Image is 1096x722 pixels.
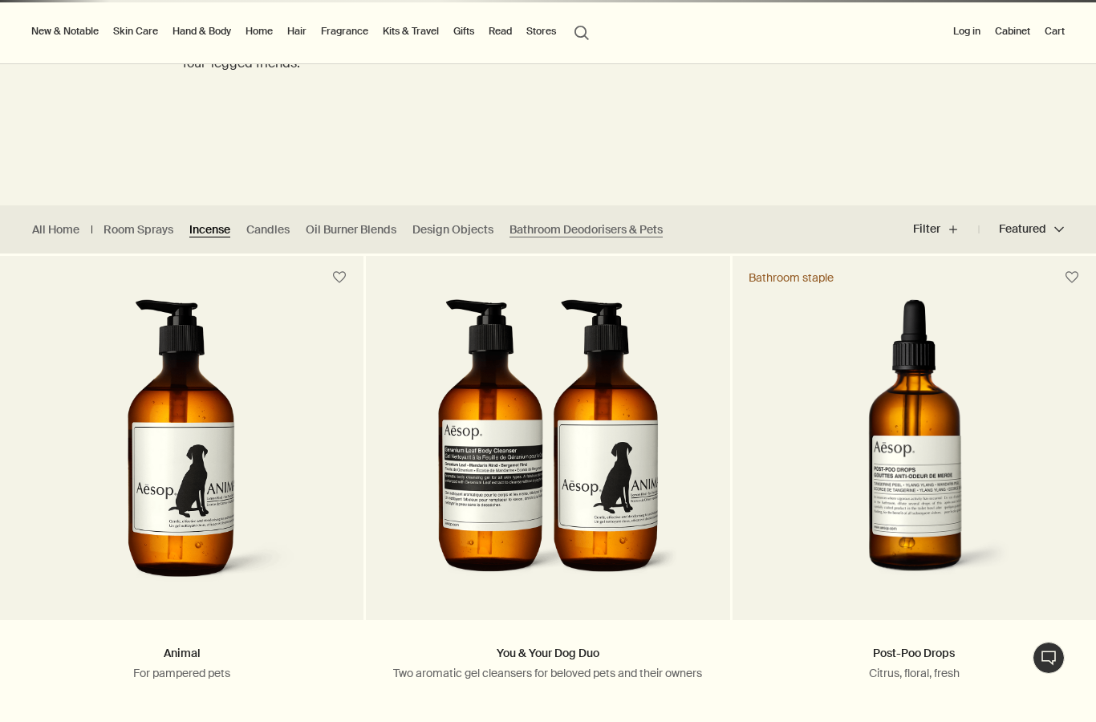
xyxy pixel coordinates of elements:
[189,222,230,237] a: Incense
[509,222,663,237] a: Bathroom Deodorisers & Pets
[417,299,679,596] img: You & Your Dog Duo
[32,222,79,237] a: All Home
[242,22,276,41] a: Home
[979,210,1064,249] button: Featured
[523,22,559,41] button: Stores
[380,22,442,41] a: Kits & Travel
[62,299,302,596] img: Animal in an amber bottle with a pump.
[757,666,1072,680] p: Citrus, floral, fresh
[110,22,161,41] a: Skin Care
[164,646,201,660] a: Animal
[246,222,290,237] a: Candles
[567,16,596,47] button: Open search
[769,299,1060,596] img: Post-Poo Drops with pipette
[497,646,599,660] a: You & Your Dog Duo
[913,210,979,249] button: Filter
[284,22,310,41] a: Hair
[485,22,515,41] a: Read
[390,666,705,680] p: Two aromatic gel cleansers for beloved pets and their owners
[306,222,396,237] a: Oil Burner Blends
[1041,22,1068,41] button: Cart
[366,299,729,620] a: You & Your Dog Duo
[950,22,984,41] button: Log in
[104,222,173,237] a: Room Sprays
[450,22,477,41] a: Gifts
[28,22,102,41] button: New & Notable
[318,22,371,41] a: Fragrance
[412,222,493,237] a: Design Objects
[873,646,955,660] a: Post-Poo Drops
[749,270,834,285] div: Bathroom staple
[1057,263,1086,292] button: Save to cabinet
[733,299,1096,620] a: Post-Poo Drops with pipette
[992,22,1033,41] a: Cabinet
[169,22,234,41] a: Hand & Body
[325,263,354,292] button: Save to cabinet
[24,666,339,680] p: For pampered pets
[1033,642,1065,674] button: Live Assistance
